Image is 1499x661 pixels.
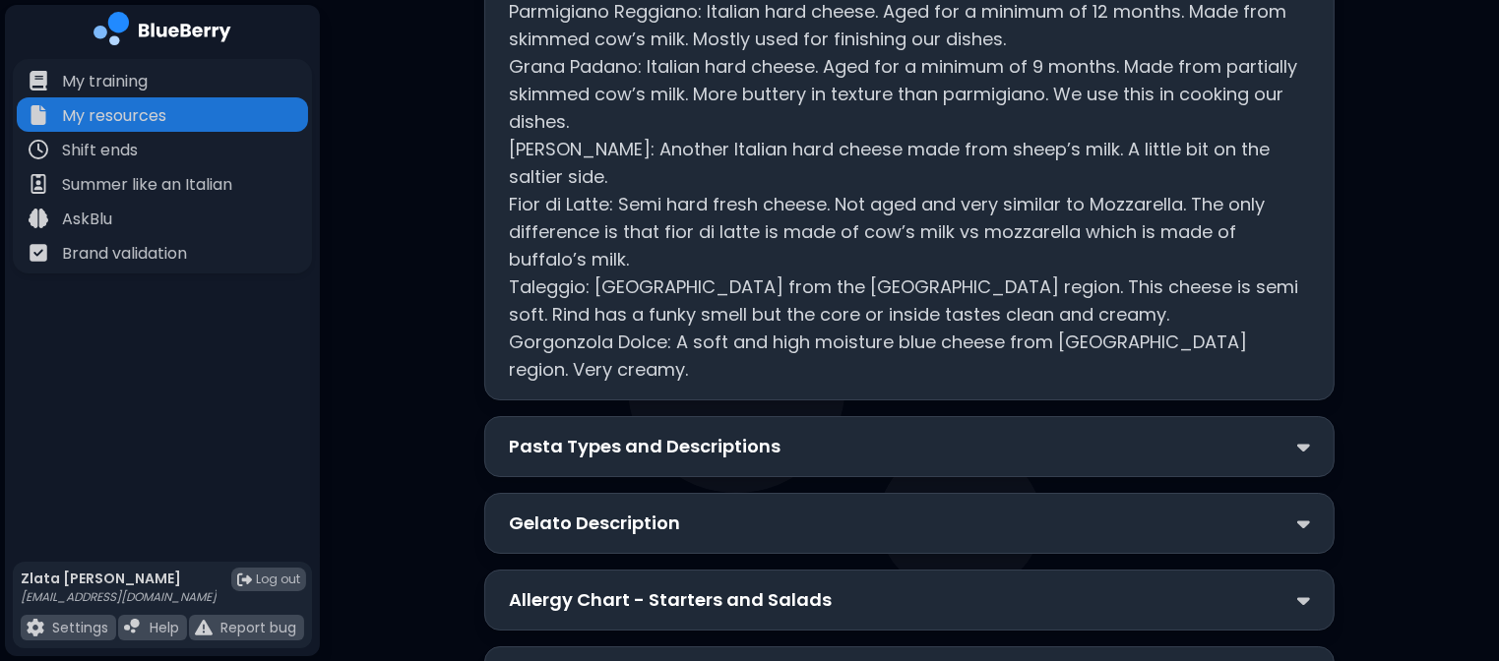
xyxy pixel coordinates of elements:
img: file icon [29,243,48,263]
p: My resources [62,104,166,128]
img: file icon [124,619,142,636]
img: file icon [29,140,48,159]
p: Report bug [220,619,296,636]
img: file icon [29,105,48,125]
span: Log out [256,571,300,587]
p: My training [62,70,148,93]
img: file icon [29,71,48,90]
p: Gelato Description [509,510,680,537]
p: Pasta Types and Descriptions [509,433,781,460]
img: down chevron [1297,513,1310,534]
img: down chevron [1297,590,1310,611]
img: file icon [29,209,48,228]
p: Allergy Chart - Starters and Salads [509,586,832,614]
p: Shift ends [62,139,138,162]
p: Zlata [PERSON_NAME] [21,570,217,587]
img: file icon [29,174,48,194]
img: down chevron [1297,437,1310,457]
p: [EMAIL_ADDRESS][DOMAIN_NAME] [21,589,217,605]
img: company logo [94,12,231,52]
p: Help [150,619,179,636]
p: Summer like an Italian [62,173,232,197]
img: file icon [27,619,44,636]
p: Settings [52,619,108,636]
img: file icon [195,619,213,636]
p: AskBlu [62,208,112,231]
img: logout [237,572,252,587]
p: Brand validation [62,242,187,266]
